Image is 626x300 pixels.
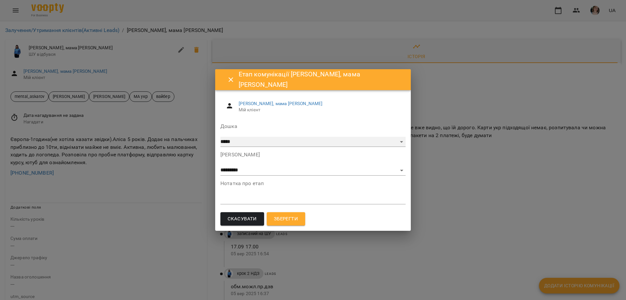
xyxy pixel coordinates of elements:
a: [PERSON_NAME], мама [PERSON_NAME] [239,101,323,106]
span: Зберегти [274,215,298,223]
button: Close [223,72,239,87]
button: Скасувати [220,212,264,226]
span: Скасувати [228,215,257,223]
label: [PERSON_NAME] [220,152,406,157]
label: Нотатка про етап [220,181,406,186]
button: Зберегти [267,212,305,226]
h6: Етап комунікації [PERSON_NAME], мама [PERSON_NAME] [239,69,403,90]
label: Дошка [220,124,406,129]
span: Мій клієнт [239,107,400,113]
